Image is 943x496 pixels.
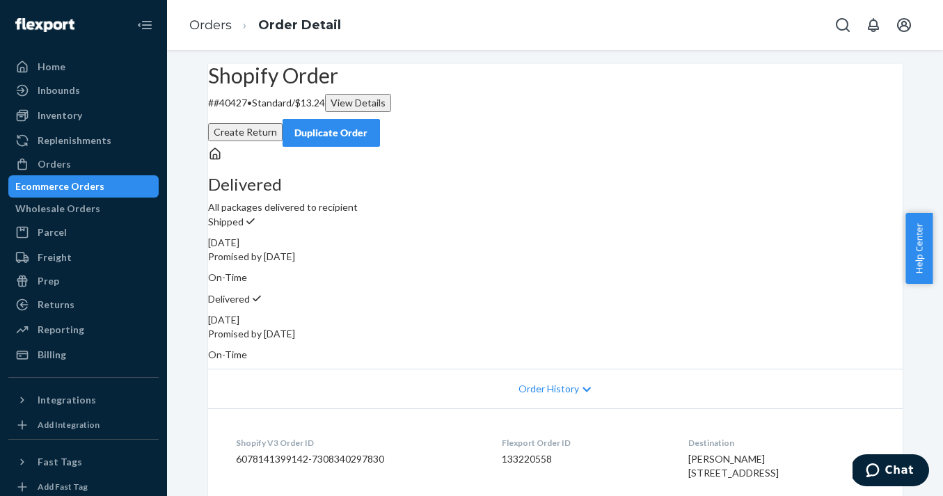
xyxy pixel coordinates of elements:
a: Returns [8,294,159,316]
button: Open notifications [859,11,887,39]
span: [PERSON_NAME] [STREET_ADDRESS] [688,453,779,479]
a: Orders [8,153,159,175]
div: Parcel [38,225,67,239]
div: Orders [38,157,71,171]
div: All packages delivered to recipient [208,175,903,214]
p: # #40427 / $13.24 [208,94,903,112]
h3: Delivered [208,175,903,193]
a: Add Fast Tag [8,479,159,495]
div: Duplicate Order [294,126,368,140]
button: Open Search Box [829,11,857,39]
button: Duplicate Order [283,119,380,147]
a: Order Detail [258,17,341,33]
div: Home [38,60,65,74]
a: Inbounds [8,79,159,102]
button: Fast Tags [8,451,159,473]
ol: breadcrumbs [178,5,352,46]
p: Shipped [208,214,903,229]
span: Standard [252,97,292,109]
span: Order History [518,382,579,396]
p: Promised by [DATE] [208,327,903,341]
div: Wholesale Orders [15,202,100,216]
dd: 6078141399142-7308340297830 [236,452,480,466]
div: Reporting [38,323,84,337]
dt: Destination [688,437,874,449]
a: Inventory [8,104,159,127]
p: Delivered [208,291,903,306]
div: Fast Tags [38,455,82,469]
img: Flexport logo [15,18,74,32]
dt: Shopify V3 Order ID [236,437,480,449]
iframe: Opens a widget where you can chat to one of our agents [853,454,929,489]
div: Inbounds [38,83,80,97]
a: Home [8,56,159,78]
div: Returns [38,298,74,312]
button: Open account menu [890,11,918,39]
a: Prep [8,270,159,292]
a: Wholesale Orders [8,198,159,220]
p: Promised by [DATE] [208,250,903,264]
a: Replenishments [8,129,159,152]
a: Orders [189,17,232,33]
span: • [247,97,252,109]
a: Add Integration [8,417,159,433]
button: Create Return [208,123,283,141]
div: Add Integration [38,419,100,431]
h2: Shopify Order [208,64,903,87]
div: Inventory [38,109,82,122]
div: Ecommerce Orders [15,179,104,193]
button: Help Center [905,213,933,284]
p: On-Time [208,271,903,285]
div: Prep [38,274,59,288]
a: Freight [8,246,159,269]
dd: 133220558 [502,452,666,466]
div: Integrations [38,393,96,407]
dt: Flexport Order ID [502,437,666,449]
div: Replenishments [38,134,111,147]
div: Billing [38,348,66,362]
button: View Details [325,94,391,112]
div: Add Fast Tag [38,481,88,493]
div: [DATE] [208,313,903,327]
button: Close Navigation [131,11,159,39]
div: Freight [38,250,72,264]
div: [DATE] [208,236,903,250]
button: Integrations [8,389,159,411]
a: Reporting [8,319,159,341]
a: Ecommerce Orders [8,175,159,198]
p: On-Time [208,348,903,362]
div: View Details [331,96,386,110]
a: Billing [8,344,159,366]
a: Parcel [8,221,159,243]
